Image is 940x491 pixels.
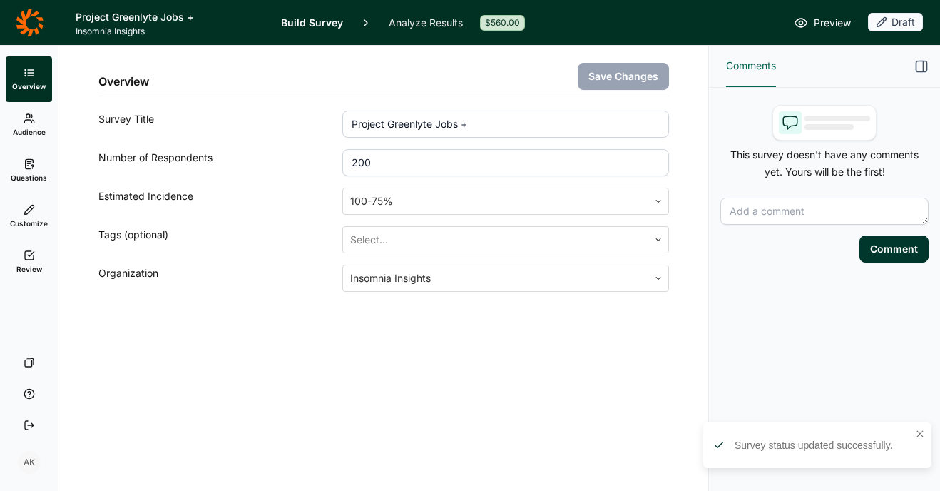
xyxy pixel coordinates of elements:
div: Tags (optional) [98,226,343,253]
div: Survey status updated successfully. [735,438,910,452]
div: $560.00 [480,15,525,31]
span: Audience [13,127,46,137]
div: AK [18,451,41,474]
div: Organization [98,265,343,292]
button: Comments [726,46,776,87]
span: Customize [10,218,48,228]
h1: Project Greenlyte Jobs + [76,9,264,26]
p: This survey doesn't have any comments yet. Yours will be the first! [720,146,929,181]
a: Preview [794,14,851,31]
a: Customize [6,193,52,239]
span: Comments [726,57,776,74]
h2: Overview [98,73,149,90]
div: Estimated Incidence [98,188,343,215]
div: Draft [868,13,923,31]
button: Draft [868,13,923,33]
a: Audience [6,102,52,148]
button: Comment [859,236,929,263]
span: Insomnia Insights [76,26,264,37]
span: Questions [11,173,47,183]
div: Survey Title [98,111,343,138]
div: Number of Respondents [98,149,343,176]
span: Preview [814,14,851,31]
a: Overview [6,56,52,102]
button: Save Changes [578,63,669,90]
span: Review [16,264,42,274]
span: Overview [12,81,46,91]
input: 1000 [342,149,668,176]
input: ex: Package testing study [342,111,668,138]
a: Review [6,239,52,285]
a: Questions [6,148,52,193]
